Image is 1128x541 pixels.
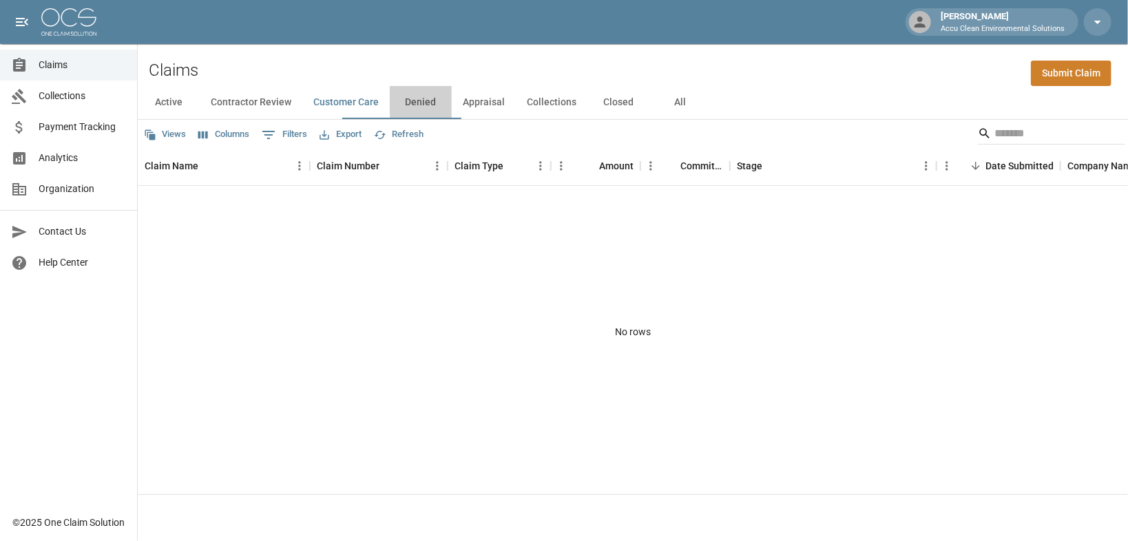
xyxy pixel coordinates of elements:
span: Organization [39,182,126,196]
div: Date Submitted [985,147,1054,185]
a: Submit Claim [1031,61,1111,86]
div: Stage [737,147,762,185]
button: Collections [516,86,587,119]
button: Select columns [195,124,253,145]
button: Show filters [258,124,311,146]
button: Sort [198,156,218,176]
div: dynamic tabs [138,86,1128,119]
button: Menu [551,156,572,176]
button: Sort [580,156,599,176]
button: Customer Care [302,86,390,119]
button: Export [316,124,365,145]
div: Claim Name [145,147,198,185]
div: Claim Type [448,147,551,185]
div: Amount [599,147,634,185]
button: All [649,86,711,119]
img: ocs-logo-white-transparent.png [41,8,96,36]
button: Refresh [370,124,427,145]
div: Search [978,123,1125,147]
div: Claim Name [138,147,310,185]
button: Appraisal [452,86,516,119]
button: Menu [427,156,448,176]
button: Denied [390,86,452,119]
div: Date Submitted [937,147,1061,185]
div: Claim Number [310,147,448,185]
button: Views [140,124,189,145]
button: open drawer [8,8,36,36]
div: Claim Type [455,147,503,185]
div: Committed Amount [680,147,723,185]
button: Menu [289,156,310,176]
button: Sort [503,156,523,176]
span: Help Center [39,255,126,270]
span: Collections [39,89,126,103]
button: Active [138,86,200,119]
button: Menu [937,156,957,176]
button: Menu [640,156,661,176]
div: Claim Number [317,147,379,185]
button: Sort [966,156,985,176]
div: Committed Amount [640,147,730,185]
div: Amount [551,147,640,185]
button: Menu [530,156,551,176]
div: No rows [138,186,1128,478]
button: Sort [661,156,680,176]
button: Menu [916,156,937,176]
span: Analytics [39,151,126,165]
button: Closed [587,86,649,119]
button: Contractor Review [200,86,302,119]
span: Contact Us [39,224,126,239]
div: [PERSON_NAME] [935,10,1070,34]
button: Sort [379,156,399,176]
p: Accu Clean Environmental Solutions [941,23,1065,35]
span: Payment Tracking [39,120,126,134]
div: © 2025 One Claim Solution [12,516,125,529]
div: Stage [730,147,937,185]
button: Sort [762,156,782,176]
span: Claims [39,58,126,72]
h2: Claims [149,61,198,81]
